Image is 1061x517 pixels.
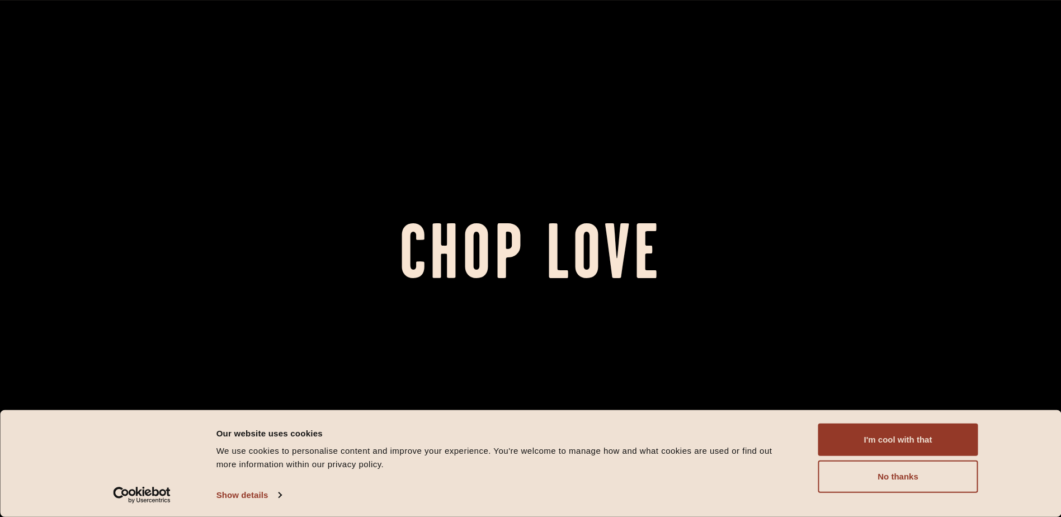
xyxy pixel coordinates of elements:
[216,426,793,440] div: Our website uses cookies
[818,424,978,456] button: I'm cool with that
[818,460,978,493] button: No thanks
[216,487,281,504] a: Show details
[93,487,191,504] a: Usercentrics Cookiebot - opens in a new window
[216,444,793,471] div: We use cookies to personalise content and improve your experience. You're welcome to manage how a...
